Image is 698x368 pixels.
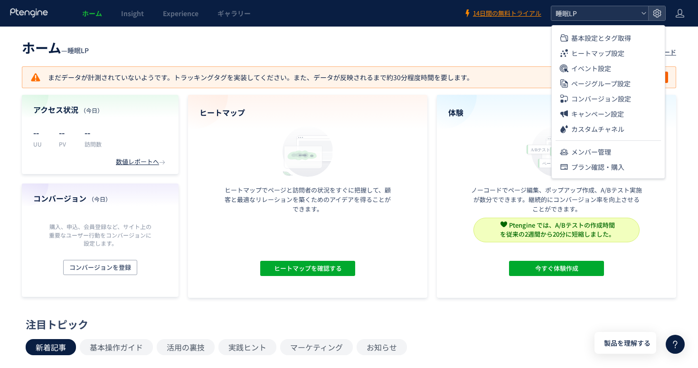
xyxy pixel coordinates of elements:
[471,185,642,214] p: ノーコードでページ編集、ポップアップ作成、A/Bテスト実施が数分でできます。継続的にコンバージョン率を向上させることができます。
[67,46,89,55] span: 睡眠LP
[571,91,631,106] span: コンバージョン設定
[571,159,624,175] span: プラン確認・購入
[116,157,167,166] div: 数値レポートへ
[82,9,102,18] span: ホーム
[571,61,611,76] span: イベント設定
[85,140,102,148] p: 訪問数
[163,9,198,18] span: Experience
[69,260,131,275] span: コンバージョンを登録
[47,222,154,247] p: 購入、申込、会員登録など、サイト上の重要なユーザー行動をコンバージョンに設定します。
[535,261,578,276] span: 今すぐ体験作成
[33,125,47,140] p: --
[217,9,251,18] span: ギャラリー
[571,46,624,61] span: ヒートマップ設定
[157,339,215,355] button: 活用の裏技
[260,261,355,276] button: ヒートマップを確認する
[22,38,61,57] span: ホーム
[26,339,76,355] button: 新着記事
[553,6,637,20] span: 睡眠LP
[80,339,153,355] button: 基本操作ガイド
[22,38,89,57] div: —
[500,221,615,239] span: Ptengine では、A/Bテストの作成時間 を従来の2週間から20分に短縮しました。
[448,107,665,118] h4: 体験
[30,72,473,83] p: まだデータが計測されていないようです。トラッキングタグを実装してください。また、データが反映されるまで約30分程度時間を要します。
[80,106,103,114] span: （今日）
[85,125,102,140] p: --
[222,185,393,214] p: ヒートマップでページと訪問者の状況をすぐに把握して、顧客と最適なリレーションを築くためのアイデアを得ることができます。
[571,144,611,159] span: メンバー管理
[604,338,651,348] span: 製品を理解する
[26,317,668,331] div: 注目トピック
[59,125,73,140] p: --
[33,193,167,204] h4: コンバージョン
[218,339,276,355] button: 実践ヒント
[63,260,137,275] button: コンバージョンを登録
[500,221,507,228] img: svg+xml,%3c
[33,104,167,115] h4: アクセス状況
[571,30,631,46] span: 基本設定とタグ取得
[571,76,631,91] span: ページグループ設定
[571,106,624,121] span: キャンペーン設定
[509,261,604,276] button: 今すぐ体験作成
[88,195,111,203] span: （今日）
[473,9,541,18] span: 14日間の無料トライアル
[33,140,47,148] p: UU
[463,9,541,18] a: 14日間の無料トライアル
[280,339,353,355] button: マーケティング
[199,107,416,118] h4: ヒートマップ
[59,140,73,148] p: PV
[121,9,144,18] span: Insight
[274,261,342,276] span: ヒートマップを確認する
[357,339,407,355] button: お知らせ
[522,124,591,179] img: home_experience_onbo_jp-C5-EgdA0.svg
[571,121,624,137] span: カスタムチャネル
